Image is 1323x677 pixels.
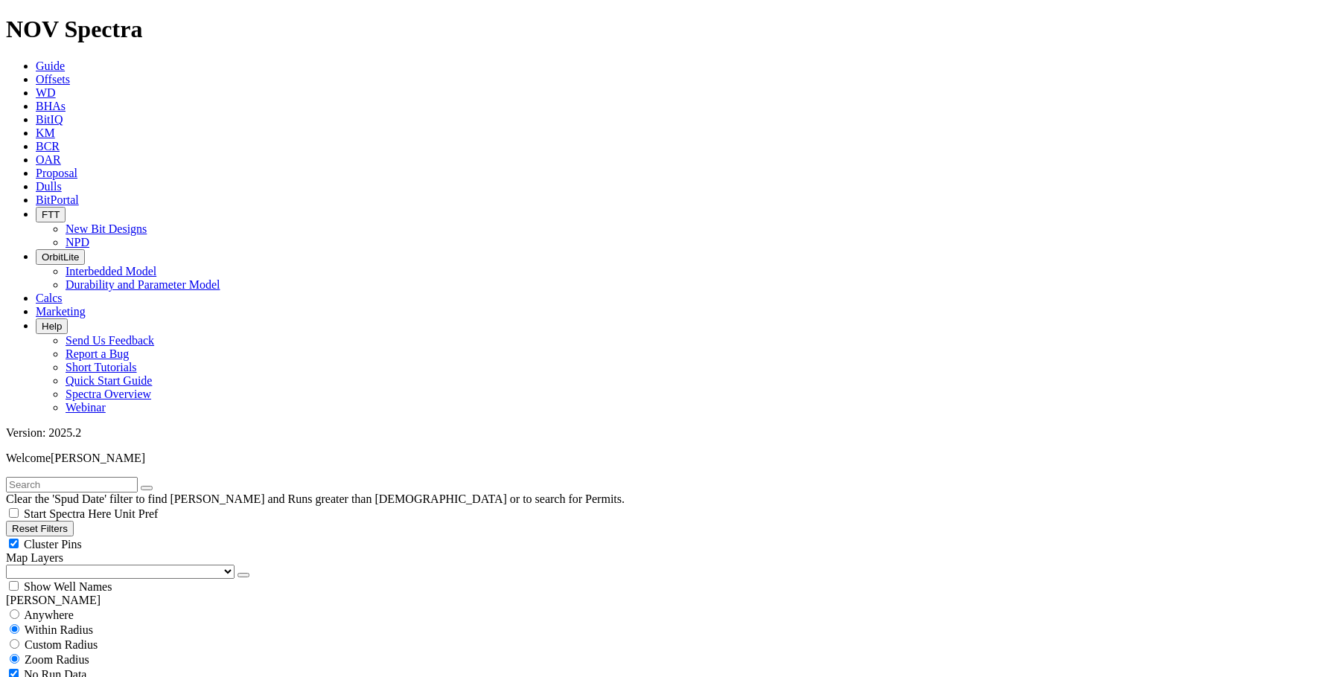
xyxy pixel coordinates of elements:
[36,167,77,179] a: Proposal
[6,594,1317,607] div: [PERSON_NAME]
[36,140,60,153] a: BCR
[36,305,86,318] a: Marketing
[36,292,63,304] a: Calcs
[25,638,98,651] span: Custom Radius
[66,265,156,277] a: Interbedded Model
[36,100,66,112] a: BHAs
[51,452,145,464] span: [PERSON_NAME]
[25,653,89,666] span: Zoom Radius
[6,16,1317,43] h1: NOV Spectra
[66,388,151,400] a: Spectra Overview
[66,401,106,414] a: Webinar
[36,180,62,193] a: Dulls
[42,209,60,220] span: FTT
[114,507,158,520] span: Unit Pref
[24,580,112,593] span: Show Well Names
[24,538,82,551] span: Cluster Pins
[36,318,68,334] button: Help
[36,113,63,126] a: BitIQ
[66,374,152,387] a: Quick Start Guide
[36,73,70,86] a: Offsets
[66,334,154,347] a: Send Us Feedback
[66,222,147,235] a: New Bit Designs
[66,236,89,248] a: NPD
[36,86,56,99] a: WD
[6,521,74,536] button: Reset Filters
[36,193,79,206] a: BitPortal
[24,507,111,520] span: Start Spectra Here
[66,361,137,373] a: Short Tutorials
[42,321,62,332] span: Help
[42,251,79,263] span: OrbitLite
[6,551,63,564] span: Map Layers
[25,623,93,636] span: Within Radius
[6,492,625,505] span: Clear the 'Spud Date' filter to find [PERSON_NAME] and Runs greater than [DEMOGRAPHIC_DATA] or to...
[6,452,1317,465] p: Welcome
[36,153,61,166] a: OAR
[36,207,66,222] button: FTT
[6,477,138,492] input: Search
[66,278,220,291] a: Durability and Parameter Model
[6,426,1317,440] div: Version: 2025.2
[9,508,19,518] input: Start Spectra Here
[36,126,55,139] a: KM
[36,249,85,265] button: OrbitLite
[24,609,74,621] span: Anywhere
[36,60,65,72] a: Guide
[66,347,129,360] a: Report a Bug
